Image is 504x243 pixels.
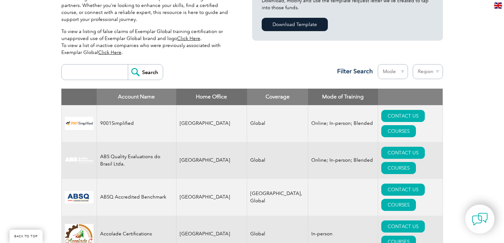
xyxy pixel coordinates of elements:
[10,230,43,243] a: BACK TO TOP
[381,125,416,137] a: COURSES
[378,89,443,105] th: : activate to sort column ascending
[308,105,378,142] td: Online; In-person; Blended
[61,28,233,56] p: To view a listing of false claims of Exemplar Global training certification or unapproved use of ...
[65,191,93,203] img: cc24547b-a6e0-e911-a812-000d3a795b83-logo.png
[381,162,416,174] a: COURSES
[308,142,378,179] td: Online; In-person; Blended
[247,105,308,142] td: Global
[176,179,247,216] td: [GEOGRAPHIC_DATA]
[176,89,247,105] th: Home Office: activate to sort column ascending
[247,179,308,216] td: [GEOGRAPHIC_DATA], Global
[247,142,308,179] td: Global
[176,142,247,179] td: [GEOGRAPHIC_DATA]
[381,110,425,122] a: CONTACT US
[97,142,176,179] td: ABS Quality Evaluations do Brasil Ltda.
[98,50,121,55] a: Click Here
[176,105,247,142] td: [GEOGRAPHIC_DATA]
[65,117,93,130] img: 37c9c059-616f-eb11-a812-002248153038-logo.png
[177,36,200,41] a: Click Here
[381,199,416,211] a: COURSES
[381,220,425,233] a: CONTACT US
[262,18,328,31] a: Download Template
[308,89,378,105] th: Mode of Training: activate to sort column ascending
[333,67,373,75] h3: Filter Search
[381,184,425,196] a: CONTACT US
[97,105,176,142] td: 9001Simplified
[381,147,425,159] a: CONTACT US
[247,89,308,105] th: Coverage: activate to sort column ascending
[494,3,502,9] img: en
[97,89,176,105] th: Account Name: activate to sort column descending
[65,157,93,164] img: c92924ac-d9bc-ea11-a814-000d3a79823d-logo.jpg
[97,179,176,216] td: ABSQ Accredited Benchmark
[472,211,488,227] img: contact-chat.png
[128,64,163,80] input: Search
